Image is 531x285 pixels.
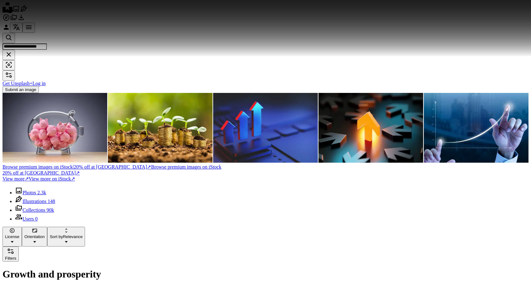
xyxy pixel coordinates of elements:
[213,93,318,163] img: Business Growth Concept with Abstract Blue Financial Arrows with Red Highlight
[318,93,423,163] img: Stock Market And Finance Concept - Yellow Up Arrow Symbol Glowing Amid Black Arrow Symbols On Bla...
[48,199,55,204] span: 148
[3,70,15,81] button: Filters
[3,164,528,176] a: Browse premium images on iStock|20% off at [GEOGRAPHIC_DATA]↗Browse premium images on iStock20% o...
[3,93,107,163] img: Big Savings
[23,23,35,33] button: Menu
[18,17,25,22] a: Download History
[3,164,151,170] span: 20% off at [GEOGRAPHIC_DATA] ↗
[3,176,75,181] a: View more↗View more on iStock↗
[108,93,213,163] img: Growth
[3,50,15,60] button: Clear
[10,17,18,22] a: Collections
[3,268,528,280] h1: Growth and prosperity
[5,234,19,239] span: License
[3,8,13,13] a: Home — Unsplash
[3,247,19,262] button: Filters
[33,81,46,86] a: Log in
[3,227,22,247] button: License
[10,23,23,33] button: Language
[24,234,45,239] span: Orientation
[15,199,55,204] a: Illustrations 148
[424,93,528,163] img: Drawing business growth and rapid success
[3,17,10,22] a: Explore
[29,176,75,181] span: View more on iStock ↗
[15,216,38,221] a: Users 0
[47,227,85,247] button: Sort byRelevance
[3,33,15,43] button: Search Unsplash
[3,81,33,86] a: Get Unsplash+
[3,33,528,70] form: Find visuals sitewide
[50,234,63,239] span: Sort by
[3,86,39,93] button: Submit an image
[3,176,29,181] span: View more ↗
[3,60,15,70] button: Visual search
[47,207,54,213] span: 90k
[35,216,38,221] span: 0
[13,8,20,13] a: Photos
[22,227,47,247] button: Orientation
[3,27,10,32] a: Log in / Sign up
[38,190,46,195] span: 2.3k
[3,164,221,176] span: Browse premium images on iStock 20% off at [GEOGRAPHIC_DATA] ↗
[15,207,54,213] a: Collections 90k
[20,8,28,13] a: Illustrations
[50,234,83,239] span: Relevance
[15,190,46,195] a: Photos 2.3k
[3,164,74,170] span: Browse premium images on iStock |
